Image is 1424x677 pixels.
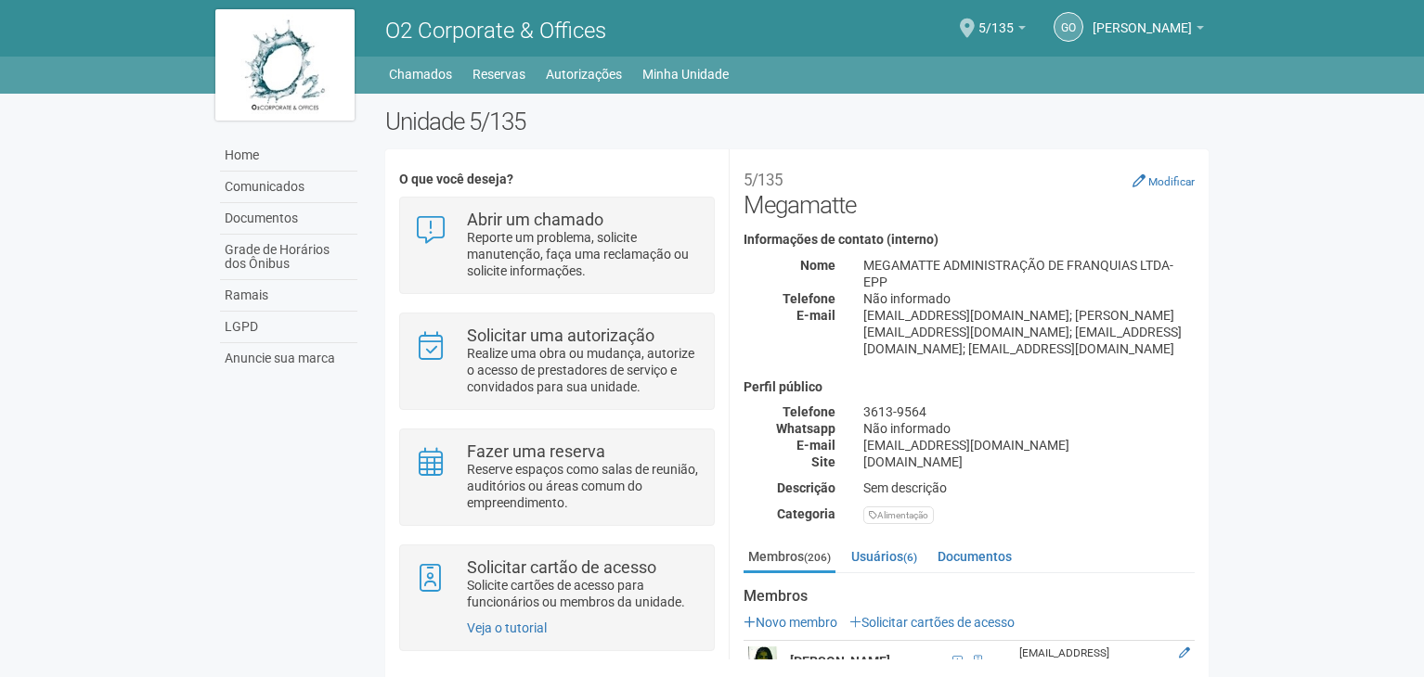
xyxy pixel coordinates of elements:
[811,454,835,469] strong: Site
[847,543,922,570] a: Usuários(6)
[1179,646,1190,659] a: Editar membro
[744,615,837,630] a: Novo membro
[744,233,1195,247] h4: Informações de contato (interno)
[220,140,357,172] a: Home
[744,380,1195,394] h4: Perfil público
[220,172,357,203] a: Comunicados
[546,61,622,87] a: Autorizações
[849,479,1209,496] div: Sem descrição
[1054,12,1083,42] a: GO
[220,235,357,280] a: Grade de Horários dos Ônibus
[783,291,835,306] strong: Telefone
[1133,173,1195,188] a: Modificar
[473,61,525,87] a: Reservas
[414,211,699,279] a: Abrir um chamado Reporte um problema, solicite manutenção, faça uma reclamação ou solicite inform...
[1093,3,1192,35] span: GERLANI OLIVEIRA
[849,290,1209,307] div: Não informado
[849,453,1209,470] div: [DOMAIN_NAME]
[642,61,729,87] a: Minha Unidade
[777,480,835,495] strong: Descrição
[1019,645,1166,677] div: [EMAIL_ADDRESS][DOMAIN_NAME]
[978,23,1026,38] a: 5/135
[467,557,656,577] strong: Solicitar cartão de acesso
[467,229,700,279] p: Reporte um problema, solicite manutenção, faça uma reclamação ou solicite informações.
[220,280,357,312] a: Ramais
[467,577,700,610] p: Solicite cartões de acesso para funcionários ou membros da unidade.
[1148,175,1195,188] small: Modificar
[903,551,917,564] small: (6)
[220,203,357,235] a: Documentos
[783,404,835,419] strong: Telefone
[800,258,835,273] strong: Nome
[777,506,835,521] strong: Categoria
[849,437,1209,453] div: [EMAIL_ADDRESS][DOMAIN_NAME]
[796,438,835,453] strong: E-mail
[215,9,355,121] img: logo.jpg
[467,441,605,461] strong: Fazer uma reserva
[849,307,1209,357] div: [EMAIL_ADDRESS][DOMAIN_NAME]; [PERSON_NAME][EMAIL_ADDRESS][DOMAIN_NAME]; [EMAIL_ADDRESS][DOMAIN_N...
[744,171,783,189] small: 5/135
[414,327,699,395] a: Solicitar uma autorização Realize uma obra ou mudança, autorize o acesso de prestadores de serviç...
[849,615,1015,630] a: Solicitar cartões de acesso
[389,61,452,87] a: Chamados
[467,345,700,395] p: Realize uma obra ou mudança, autorize o acesso de prestadores de serviço e convidados para sua un...
[467,461,700,511] p: Reserve espaços como salas de reunião, auditórios ou áreas comum do empreendimento.
[849,403,1209,420] div: 3613-9564
[385,108,1209,135] h2: Unidade 5/135
[414,559,699,610] a: Solicitar cartão de acesso Solicite cartões de acesso para funcionários ou membros da unidade.
[744,588,1195,605] strong: Membros
[744,543,835,573] a: Membros(206)
[220,343,357,374] a: Anuncie sua marca
[467,326,654,345] strong: Solicitar uma autorização
[790,654,890,669] strong: [PERSON_NAME]
[849,257,1209,290] div: MEGAMATTE ADMINISTRAÇÃO DE FRANQUIAS LTDA-EPP
[776,421,835,436] strong: Whatsapp
[863,506,934,524] div: Alimentação
[399,172,714,186] h4: O que você deseja?
[220,312,357,343] a: LGPD
[1093,23,1204,38] a: [PERSON_NAME]
[796,308,835,323] strong: E-mail
[414,443,699,511] a: Fazer uma reserva Reserve espaços como salas de reunião, auditórios ou áreas comum do empreendime...
[978,3,1014,35] span: 5/135
[849,420,1209,437] div: Não informado
[933,543,1016,570] a: Documentos
[748,646,778,676] img: user.png
[744,163,1195,219] h2: Megamatte
[804,551,831,564] small: (206)
[467,620,547,635] a: Veja o tutorial
[385,18,606,44] span: O2 Corporate & Offices
[467,210,603,229] strong: Abrir um chamado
